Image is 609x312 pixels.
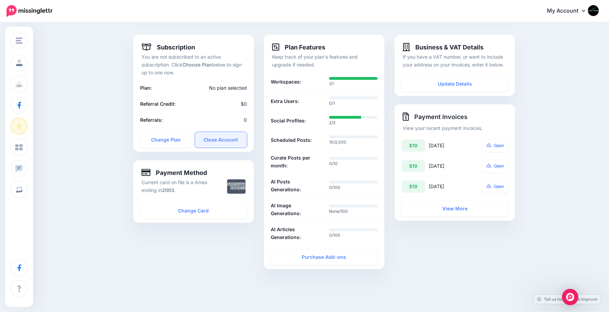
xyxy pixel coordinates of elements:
[482,160,508,172] a: Open
[271,97,299,105] b: Extra Users:
[271,178,319,193] b: AI Posts Generations:
[195,132,247,148] a: Close Account
[401,201,508,217] a: View More
[534,295,601,304] a: Tell us how we can improve
[142,43,195,51] h4: Subscription
[142,53,246,76] p: You are not subscribed to an active subscription. Click below to sign up to one now.
[140,132,192,148] a: Change Plan
[403,113,507,121] h4: Payment Invoices
[6,5,53,17] img: Missinglettr
[329,119,377,126] p: 2/3
[401,180,425,193] div: $19
[182,62,212,68] b: Choose Plan
[329,232,377,239] p: 0/100
[329,80,377,87] p: 1/1
[562,289,578,305] div: Open Intercom Messenger
[271,154,319,169] b: Curate Posts per month:
[540,3,599,19] a: My Account
[329,139,377,146] p: 10/2,000
[271,249,377,265] a: Purchase Add-ons
[329,184,377,191] p: 0/100
[403,124,507,132] p: View your recent payment invoices.
[271,202,319,217] b: AI Image Generations:
[401,76,508,92] a: Update Details
[271,117,306,124] b: Social Profiles:
[140,203,247,219] a: Change Card
[272,53,376,69] p: Keep track of your plan's features and upgrade if needed.
[193,100,252,108] div: $0
[429,139,469,152] div: [DATE]
[429,180,469,193] div: [DATE]
[271,136,312,144] b: Scheduled Posts:
[429,160,469,172] div: [DATE]
[16,38,23,44] img: menu.png
[271,225,319,241] b: AI Articles Generations:
[140,101,176,107] b: Referral Credit:
[174,84,252,92] div: No plan selected
[329,208,377,215] p: None/100
[272,43,325,51] h4: Plan Features
[401,160,425,172] div: $19
[140,117,163,123] b: Referrals:
[482,139,508,152] a: Open
[403,53,507,69] p: If you have a VAT number, or want to include your address on your invoices, enter it below.
[142,168,207,177] h4: Payment Method
[329,160,377,167] p: 0/10
[271,78,301,86] b: Workspaces:
[140,85,152,91] b: Plan:
[142,178,217,194] p: Current card on file is a Amex ending in .
[329,100,377,107] p: 0/1
[401,139,425,152] div: $19
[403,43,484,51] h4: Business & VAT Details
[162,187,174,193] b: 2003
[482,180,508,193] a: Open
[244,117,247,123] span: 0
